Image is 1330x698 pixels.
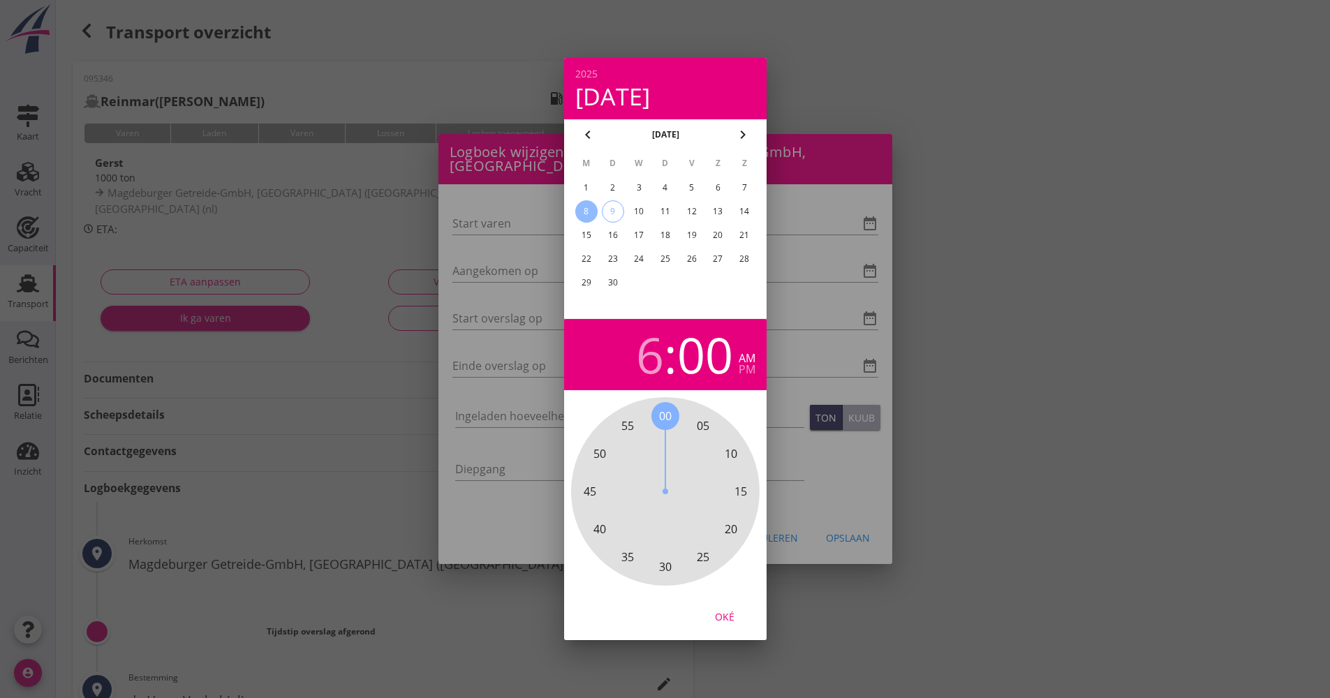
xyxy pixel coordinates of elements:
span: 45 [584,483,596,500]
div: pm [739,364,755,375]
button: 13 [707,200,729,223]
button: 6 [707,177,729,199]
span: 30 [659,558,672,575]
th: M [574,151,599,175]
button: 23 [601,248,623,270]
button: 18 [653,224,676,246]
button: 4 [653,177,676,199]
div: 9 [602,201,623,222]
button: 29 [575,272,597,294]
span: 10 [724,445,737,462]
span: 00 [659,408,672,424]
button: 15 [575,224,597,246]
button: 11 [653,200,676,223]
i: chevron_right [734,126,751,143]
button: 26 [680,248,702,270]
th: Z [732,151,757,175]
span: : [664,330,677,379]
span: 50 [593,445,606,462]
button: 14 [733,200,755,223]
i: chevron_left [579,126,596,143]
span: 35 [621,549,634,565]
th: V [679,151,704,175]
button: 21 [733,224,755,246]
th: Z [705,151,730,175]
button: 28 [733,248,755,270]
th: D [600,151,625,175]
button: 20 [707,224,729,246]
button: 3 [628,177,650,199]
span: 05 [697,417,709,434]
button: 22 [575,248,597,270]
span: 55 [621,417,634,434]
div: 00 [677,330,733,379]
button: 25 [653,248,676,270]
div: 6 [636,330,664,379]
button: 9 [601,200,623,223]
button: 16 [601,224,623,246]
div: 2025 [575,69,755,79]
button: Oké [694,604,755,629]
th: D [653,151,678,175]
span: 15 [734,483,747,500]
span: 40 [593,521,606,537]
button: 5 [680,177,702,199]
div: [DATE] [575,84,755,108]
button: [DATE] [647,124,683,145]
button: 1 [575,177,597,199]
div: am [739,352,755,364]
button: 17 [628,224,650,246]
button: 7 [733,177,755,199]
button: 19 [680,224,702,246]
button: 27 [707,248,729,270]
button: 10 [628,200,650,223]
span: 25 [697,549,709,565]
button: 30 [601,272,623,294]
button: 8 [575,200,597,223]
button: 2 [601,177,623,199]
div: Oké [705,609,744,624]
span: 20 [724,521,737,537]
button: 24 [628,248,650,270]
th: W [626,151,651,175]
button: 12 [680,200,702,223]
